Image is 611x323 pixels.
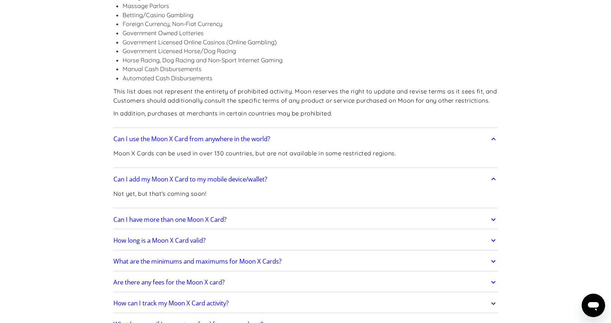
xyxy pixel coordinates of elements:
li: Government Owned Lotteries [123,29,498,38]
li: Horse Racing, Dog Racing and Non-Sport Internet Gaming [123,56,498,65]
a: Are there any fees for the Moon X card? [113,275,498,290]
a: Can I use the Moon X Card from anywhere in the world? [113,131,498,147]
li: Government Licensed Horse/Dog Racing [123,47,498,56]
li: Government Licensed Online Casinos (Online Gambling) [123,38,498,47]
p: This list does not represent the entirety of prohibited activity. Moon reserves the right to upda... [113,87,498,105]
a: How long is a Moon X Card valid? [113,233,498,248]
h2: How long is a Moon X Card valid? [113,237,206,244]
p: In addition, purchases at merchants in certain countries may be prohibited. [113,109,498,118]
a: Can I have more than one Moon X Card? [113,212,498,227]
h2: Can I add my Moon X Card to my mobile device/wallet? [113,176,267,183]
li: Betting/Casino Gambling [123,11,498,20]
h2: Can I use the Moon X Card from anywhere in the world? [113,135,270,143]
a: What are the minimums and maximums for Moon X Cards? [113,254,498,269]
li: Manual Cash Disbursements [123,65,498,74]
h2: Are there any fees for the Moon X card? [113,279,225,286]
li: Massage Parlors [123,1,498,11]
p: Not yet, but that's coming soon! [113,189,207,198]
a: How can I track my Moon X Card activity? [113,296,498,311]
li: Foreign Currency, Non-Fiat Currency [123,19,498,29]
a: Can I add my Moon X Card to my mobile device/wallet? [113,172,498,187]
li: Automated Cash Disbursements [123,74,498,83]
p: Moon X Cards can be used in over 130 countries, but are not available in some restricted regions. [113,149,396,158]
h2: How can I track my Moon X Card activity? [113,300,229,307]
h2: What are the minimums and maximums for Moon X Cards? [113,258,281,265]
h2: Can I have more than one Moon X Card? [113,216,226,223]
iframe: Schaltfläche zum Öffnen des Messaging-Fensters [582,294,605,317]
